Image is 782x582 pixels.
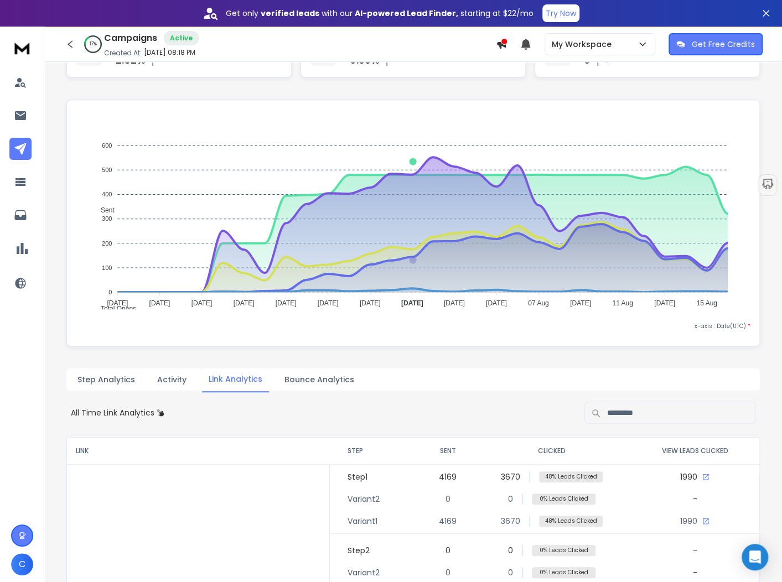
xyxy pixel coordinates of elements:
p: 17 % [90,41,97,48]
th: SENT [422,438,474,464]
button: Activity [151,367,193,392]
button: Bounce Analytics [278,367,361,392]
p: My Workspace [552,39,616,50]
tspan: 500 [102,167,112,173]
p: Variant 2 [348,567,380,578]
p: 0 % Leads Clicked [532,493,595,505]
div: 3670 [501,471,603,482]
tspan: 07 Aug [529,299,549,307]
th: LINK [67,438,330,464]
tspan: [DATE] [318,299,339,307]
div: 4169 [422,471,474,534]
p: Variant 1 [348,516,377,527]
p: [DATE] 08:18 PM [144,48,195,57]
tspan: [DATE] [107,299,128,307]
p: x-axis : Date(UTC) [76,322,750,330]
tspan: [DATE] [486,299,507,307]
p: All Time Link Analytics [71,407,154,418]
th: STEP [330,438,422,464]
tspan: [DATE] [360,299,381,307]
p: Step 1 [348,471,367,482]
span: Sent [92,206,115,214]
p: Step 2 [348,545,370,556]
p: 0 [508,493,513,505]
tspan: [DATE] [276,299,297,307]
tspan: 15 Aug [697,299,717,307]
tspan: 0 [109,289,112,295]
span: Total Opens [92,305,136,313]
th: VIEW LEADS CLICKED [630,438,759,464]
tspan: 400 [102,191,112,198]
div: 0 [508,545,595,556]
tspan: 100 [102,264,112,271]
tspan: 300 [102,215,112,222]
button: C [11,553,33,575]
p: 0 % Leads Clicked [532,567,595,578]
p: Get Free Credits [692,39,755,50]
p: 0 [446,493,450,505]
th: CLICKED [474,438,630,464]
p: Get only with our starting at $22/mo [226,8,534,19]
tspan: [DATE] [234,299,255,307]
strong: AI-powered Lead Finder, [355,8,458,19]
tspan: 200 [102,240,112,246]
tspan: [DATE] [570,299,591,307]
p: 48 % Leads Clicked [539,471,603,482]
img: logo [11,38,33,58]
p: 0 [508,567,513,578]
p: Created At: [104,49,142,58]
tspan: [DATE] [444,299,465,307]
div: 1990 [680,471,710,482]
tspan: [DATE] [401,299,423,307]
div: Open Intercom Messenger [742,544,768,570]
p: 0 [446,567,450,578]
p: 0 % Leads Clicked [532,545,595,556]
p: 4169 [439,516,457,527]
button: Step Analytics [71,367,142,392]
strong: verified leads [261,8,319,19]
div: - [692,493,697,505]
button: Link Analytics [202,367,269,392]
tspan: [DATE] [149,299,170,307]
tspan: 600 [102,142,112,149]
p: 1990 [680,516,697,527]
button: Try Now [542,4,579,22]
tspan: 11 Aug [613,299,633,307]
tspan: [DATE] [655,299,676,307]
button: Get Free Credits [669,33,763,55]
p: 48 % Leads Clicked [539,516,603,527]
p: 3670 [501,516,520,527]
p: Try Now [546,8,576,19]
tspan: [DATE] [191,299,213,307]
h1: Campaigns [104,32,157,45]
div: Active [164,31,199,45]
div: - [692,567,697,578]
p: Variant 2 [348,493,380,505]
